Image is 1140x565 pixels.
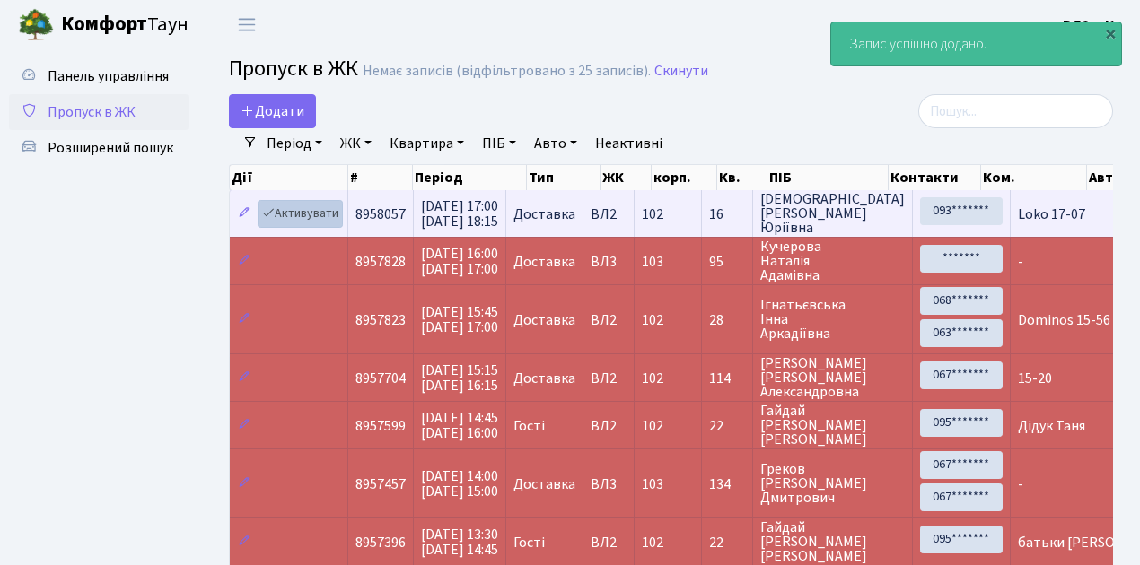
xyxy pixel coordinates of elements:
[918,94,1113,128] input: Пошук...
[348,165,413,190] th: #
[355,416,406,436] span: 8957599
[591,419,627,433] span: ВЛ2
[1101,24,1119,42] div: ×
[355,310,406,330] span: 8957823
[513,535,545,550] span: Гості
[61,10,189,40] span: Таун
[224,10,269,39] button: Переключити навігацію
[513,207,575,222] span: Доставка
[9,94,189,130] a: Пропуск в ЖК
[709,419,745,433] span: 22
[421,525,498,560] span: [DATE] 13:30 [DATE] 14:45
[588,128,670,159] a: Неактивні
[1063,14,1118,36] a: ВЛ2 -. К.
[229,94,316,128] a: Додати
[421,408,498,443] span: [DATE] 14:45 [DATE] 16:00
[767,165,889,190] th: ПІБ
[601,165,652,190] th: ЖК
[591,477,627,491] span: ВЛ3
[760,462,905,505] span: Греков [PERSON_NAME] Дмитрович
[760,404,905,447] span: Гайдай [PERSON_NAME] [PERSON_NAME]
[642,369,663,388] span: 102
[889,165,980,190] th: Контакти
[363,63,651,80] div: Немає записів (відфільтровано з 25 записів).
[421,244,498,279] span: [DATE] 16:00 [DATE] 17:00
[709,313,745,327] span: 28
[1018,416,1085,436] span: Дідук Таня
[355,369,406,388] span: 8957704
[591,535,627,550] span: ВЛ2
[591,371,627,386] span: ВЛ2
[1018,252,1023,272] span: -
[513,419,545,433] span: Гості
[241,101,304,121] span: Додати
[513,477,575,491] span: Доставка
[981,165,1087,190] th: Ком.
[1018,204,1085,224] span: Loko 17-07
[527,165,601,190] th: Тип
[642,416,663,436] span: 102
[591,313,627,327] span: ВЛ2
[642,474,663,494] span: 103
[591,207,627,222] span: ВЛ2
[259,128,329,159] a: Період
[709,207,745,222] span: 16
[61,10,147,39] b: Комфорт
[475,128,523,159] a: ПІБ
[831,22,1121,65] div: Запис успішно додано.
[1018,369,1052,388] span: 15-20
[513,255,575,269] span: Доставка
[642,204,663,224] span: 102
[258,200,343,228] a: Активувати
[709,477,745,491] span: 134
[760,356,905,399] span: [PERSON_NAME] [PERSON_NAME] Александровна
[652,165,717,190] th: корп.
[355,252,406,272] span: 8957828
[421,466,498,501] span: [DATE] 14:00 [DATE] 15:00
[382,128,471,159] a: Квартира
[642,533,663,552] span: 102
[717,165,767,190] th: Кв.
[709,371,745,386] span: 114
[18,7,54,43] img: logo.png
[229,53,358,84] span: Пропуск в ЖК
[421,302,498,337] span: [DATE] 15:45 [DATE] 17:00
[513,371,575,386] span: Доставка
[413,165,527,190] th: Період
[421,361,498,395] span: [DATE] 15:15 [DATE] 16:15
[642,310,663,330] span: 102
[355,533,406,552] span: 8957396
[1063,15,1118,35] b: ВЛ2 -. К.
[230,165,348,190] th: Дії
[9,130,189,166] a: Розширений пошук
[355,204,406,224] span: 8958057
[760,239,905,282] span: Кучерова Наталія Адамівна
[527,128,584,159] a: Авто
[760,192,905,235] span: [DEMOGRAPHIC_DATA] [PERSON_NAME] Юріївна
[654,63,708,80] a: Скинути
[48,66,169,86] span: Панель управління
[1018,310,1110,330] span: Dominos 15-56
[333,128,379,159] a: ЖК
[1018,474,1023,494] span: -
[760,520,905,563] span: Гайдай [PERSON_NAME] [PERSON_NAME]
[421,196,498,231] span: [DATE] 17:00 [DATE] 18:15
[591,255,627,269] span: ВЛ3
[9,58,189,94] a: Панель управління
[355,474,406,494] span: 8957457
[709,255,745,269] span: 95
[513,313,575,327] span: Доставка
[48,138,173,158] span: Розширений пошук
[642,252,663,272] span: 103
[48,102,136,122] span: Пропуск в ЖК
[760,298,905,341] span: Ігнатьєвська Інна Аркадіївна
[709,535,745,550] span: 22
